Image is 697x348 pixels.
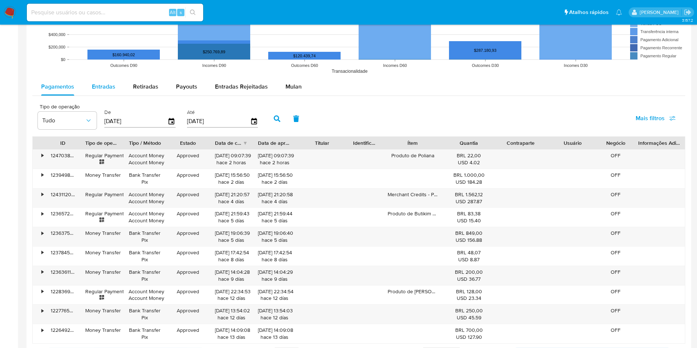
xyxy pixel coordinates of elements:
[170,9,176,16] span: Alt
[185,7,200,18] button: search-icon
[616,9,622,15] a: Notificações
[569,8,608,16] span: Atalhos rápidos
[27,8,203,17] input: Pesquise usuários ou casos...
[640,9,681,16] p: magno.ferreira@mercadopago.com.br
[180,9,182,16] span: s
[684,8,691,16] a: Sair
[682,17,693,23] span: 3.157.2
